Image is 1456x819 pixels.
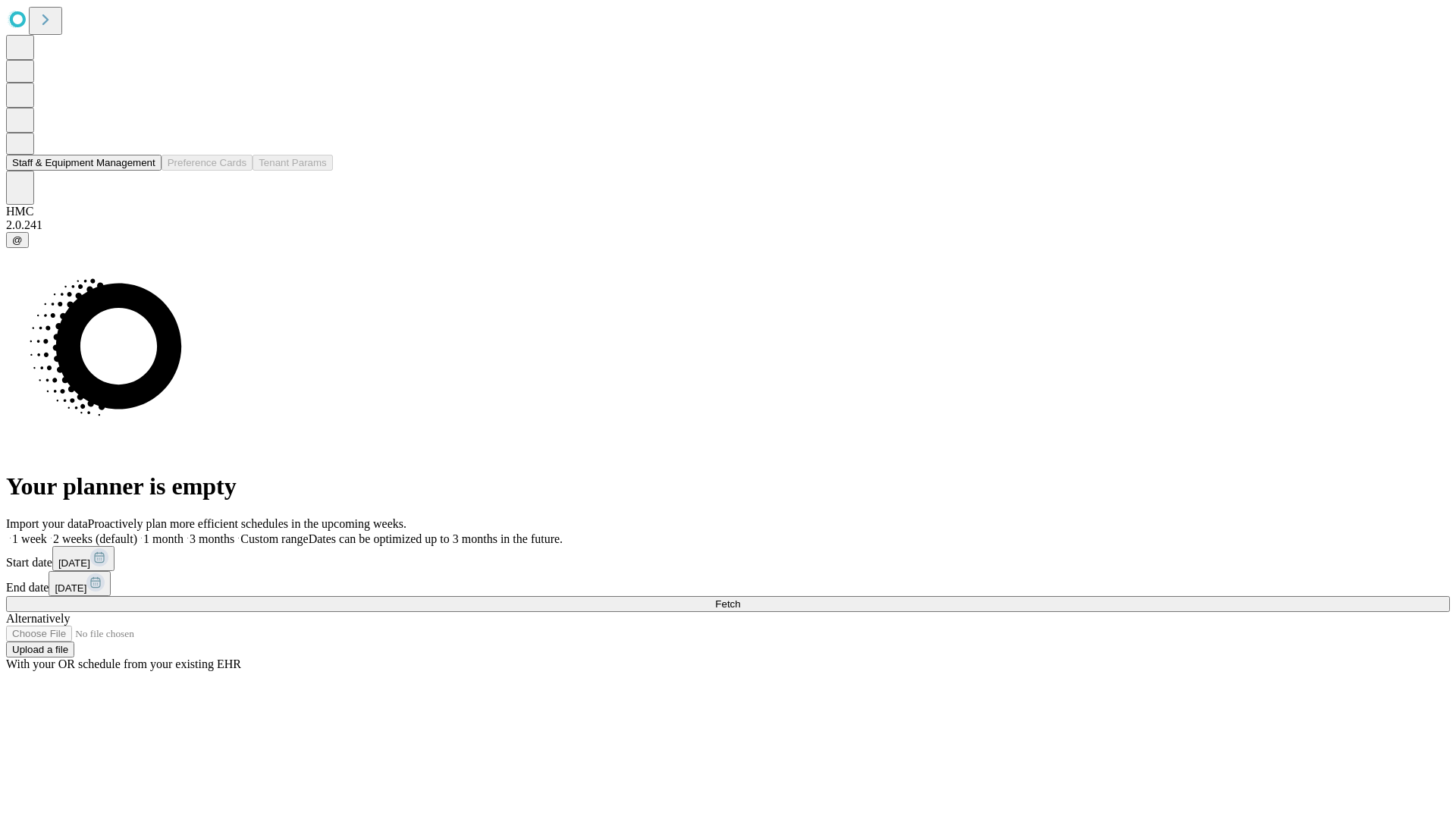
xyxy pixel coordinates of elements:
button: @ [6,232,29,248]
span: 1 week [12,532,47,545]
span: With your OR schedule from your existing EHR [6,657,241,670]
button: [DATE] [49,571,111,596]
button: Fetch [6,596,1450,612]
span: 3 months [190,532,234,545]
button: [DATE] [52,546,115,571]
button: Preference Cards [162,155,253,171]
span: 1 month [143,532,184,545]
span: Alternatively [6,612,70,625]
h1: Your planner is empty [6,472,1450,500]
span: Custom range [240,532,308,545]
span: [DATE] [55,582,86,594]
span: Proactively plan more efficient schedules in the upcoming weeks. [88,517,406,530]
span: 2 weeks (default) [53,532,137,545]
span: Dates can be optimized up to 3 months in the future. [309,532,563,545]
span: Import your data [6,517,88,530]
span: Fetch [715,598,740,610]
div: End date [6,571,1450,596]
button: Tenant Params [253,155,333,171]
div: 2.0.241 [6,218,1450,232]
span: @ [12,234,23,246]
div: HMC [6,205,1450,218]
div: Start date [6,546,1450,571]
span: [DATE] [58,557,90,569]
button: Staff & Equipment Management [6,155,162,171]
button: Upload a file [6,642,74,657]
